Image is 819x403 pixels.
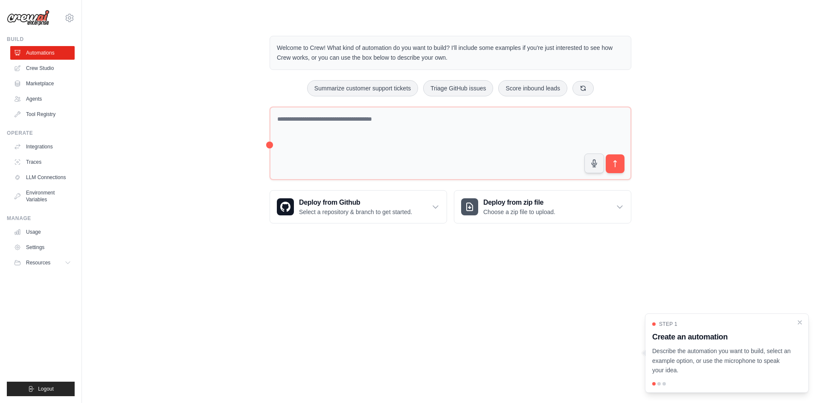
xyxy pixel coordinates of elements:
div: Manage [7,215,75,222]
a: Integrations [10,140,75,154]
h3: Deploy from Github [299,197,412,208]
a: Crew Studio [10,61,75,75]
a: Tool Registry [10,107,75,121]
a: Agents [10,92,75,106]
a: Automations [10,46,75,60]
a: Traces [10,155,75,169]
a: Environment Variables [10,186,75,206]
button: Logout [7,382,75,396]
div: Operate [7,130,75,136]
span: Step 1 [659,321,677,328]
a: Usage [10,225,75,239]
iframe: Chat Widget [776,362,819,403]
button: Triage GitHub issues [423,80,493,96]
a: Settings [10,241,75,254]
p: Welcome to Crew! What kind of automation do you want to build? I'll include some examples if you'... [277,43,624,63]
p: Describe the automation you want to build, select an example option, or use the microphone to spe... [652,346,791,375]
span: Resources [26,259,50,266]
div: Build [7,36,75,43]
button: Close walkthrough [796,319,803,326]
a: Marketplace [10,77,75,90]
p: Choose a zip file to upload. [483,208,555,216]
button: Score inbound leads [498,80,567,96]
button: Resources [10,256,75,270]
p: Select a repository & branch to get started. [299,208,412,216]
span: Logout [38,386,54,392]
img: Logo [7,10,49,26]
h3: Deploy from zip file [483,197,555,208]
button: Summarize customer support tickets [307,80,418,96]
h3: Create an automation [652,331,791,343]
a: LLM Connections [10,171,75,184]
